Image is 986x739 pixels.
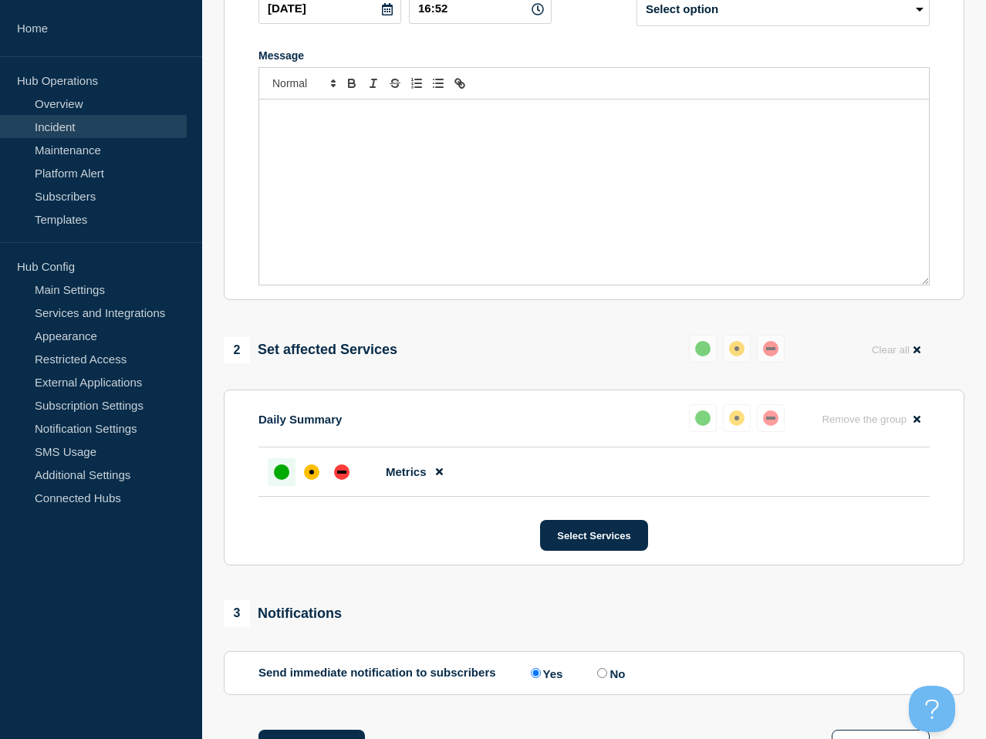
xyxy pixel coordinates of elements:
button: Toggle italic text [363,74,384,93]
div: up [274,464,289,480]
button: Select Services [540,520,647,551]
iframe: Help Scout Beacon - Open [909,686,955,732]
div: Message [259,100,929,285]
button: Remove the group [812,404,930,434]
div: Send immediate notification to subscribers [258,666,930,680]
button: Toggle bulleted list [427,74,449,93]
div: down [763,341,778,356]
div: affected [729,410,745,426]
span: Metrics [386,465,427,478]
div: up [695,341,711,356]
label: No [593,666,625,680]
input: No [597,668,607,678]
div: affected [304,464,319,480]
button: up [689,335,717,363]
div: affected [729,341,745,356]
button: Toggle bold text [341,74,363,93]
p: Send immediate notification to subscribers [258,666,496,680]
button: Clear all [863,335,930,365]
p: Daily Summary [258,413,342,426]
button: down [757,404,785,432]
input: Yes [531,668,541,678]
button: affected [723,335,751,363]
div: down [763,410,778,426]
button: down [757,335,785,363]
span: Font size [265,74,341,93]
button: affected [723,404,751,432]
div: Message [258,49,930,62]
div: Set affected Services [224,337,397,363]
span: 3 [224,600,250,626]
label: Yes [527,666,563,680]
button: Toggle link [449,74,471,93]
div: up [695,410,711,426]
span: 2 [224,337,250,363]
button: Toggle strikethrough text [384,74,406,93]
div: Notifications [224,600,342,626]
div: down [334,464,349,480]
button: Toggle ordered list [406,74,427,93]
span: Remove the group [822,413,907,425]
button: up [689,404,717,432]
